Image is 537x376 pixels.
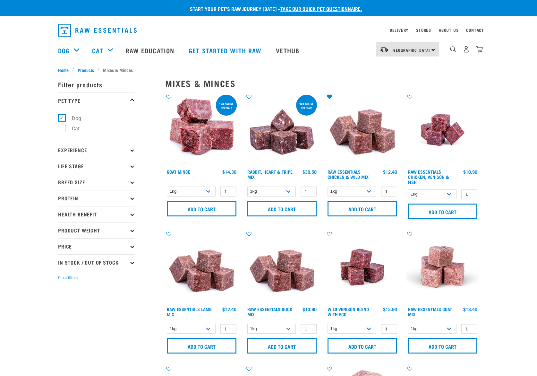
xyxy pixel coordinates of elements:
[167,201,236,216] input: Add to cart
[463,307,477,312] div: $13.40
[182,38,269,63] a: Get started with Raw
[476,46,483,53] img: home-icon@2x.png
[247,201,317,216] input: Add to cart
[58,46,70,55] a: Dog
[220,187,236,197] input: 1
[328,171,369,178] a: Raw Essentials Chicken & Wild Mix
[74,66,98,73] a: Products
[119,38,182,63] a: Raw Education
[303,307,317,312] div: $13.90
[408,204,478,219] input: Add to cart
[416,29,431,31] a: Stores
[269,38,307,63] a: Vethub
[296,99,317,113] div: 3kg online special!
[222,169,236,174] div: $14.30
[58,222,135,238] p: Product Weight
[408,171,449,183] a: Raw Essentials Chicken, Venison & Fish
[165,93,238,166] img: 1077 Wild Goat Mince 01
[247,338,317,354] input: Add to cart
[165,231,238,303] img: ?1041 RE Lamb Mix 01
[92,46,103,55] a: Cat
[466,29,484,31] a: Contact
[439,29,458,31] a: About Us
[328,338,397,354] input: Add to cart
[58,206,135,222] p: Health Benefit
[406,93,479,166] img: Chicken Venison mix 1655
[58,275,78,281] button: Clear filters
[383,307,397,312] div: $13.90
[326,93,399,166] img: Pile Of Cubed Chicken Wild Meat Mix
[383,169,397,174] div: $12.40
[247,308,292,315] a: Raw Essentials Duck Mix
[463,46,470,53] img: user.png
[220,324,236,334] input: 1
[280,7,362,10] a: take our quick pet questionnaire.
[246,93,319,166] img: 1175 Rabbit Heart Tripe Mix 01
[165,78,479,88] h2: Mixes & Minces
[450,46,456,52] img: home-icon-1@2x.png
[380,47,388,52] img: van-moving.png
[390,29,408,31] a: Delivery
[58,92,135,109] p: Pet Type
[58,66,69,73] span: Home
[167,171,190,173] a: Goat Mince
[167,338,236,354] input: Add to cart
[303,169,317,174] div: $39.50
[381,324,397,334] input: 1
[381,187,397,197] input: 1
[246,231,319,303] img: ?1041 RE Lamb Mix 01
[58,24,137,37] img: Raw Essentials Logo
[326,231,399,303] img: Venison Egg 1616
[58,76,135,92] p: Filter products
[247,171,293,178] a: Rabbit, Heart & Tripe Mix
[461,324,477,334] input: 1
[58,142,135,158] p: Experience
[216,99,237,113] div: 1kg online special!
[53,21,484,39] nav: dropdown navigation
[62,114,84,122] label: Dog
[406,231,479,303] img: Goat M Ix 38448
[58,174,135,190] p: Breed Size
[58,66,72,73] a: Home
[301,187,317,197] input: 1
[392,49,430,51] span: [GEOGRAPHIC_DATA]
[58,66,479,73] nav: breadcrumbs
[461,189,477,199] input: 1
[408,308,452,315] a: Raw Essentials Goat Mix
[58,158,135,174] p: Life Stage
[62,125,82,133] label: Cat
[78,66,94,73] span: Products
[58,254,135,270] p: In Stock / Out Of Stock
[222,307,236,312] div: $12.40
[328,308,369,315] a: Wild Venison Blend with Egg
[58,190,135,206] p: Protein
[408,338,478,354] input: Add to cart
[301,324,317,334] input: 1
[58,238,135,254] p: Price
[328,201,397,216] input: Add to cart
[167,308,212,315] a: Raw Essentials Lamb Mix
[463,169,477,174] div: $10.90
